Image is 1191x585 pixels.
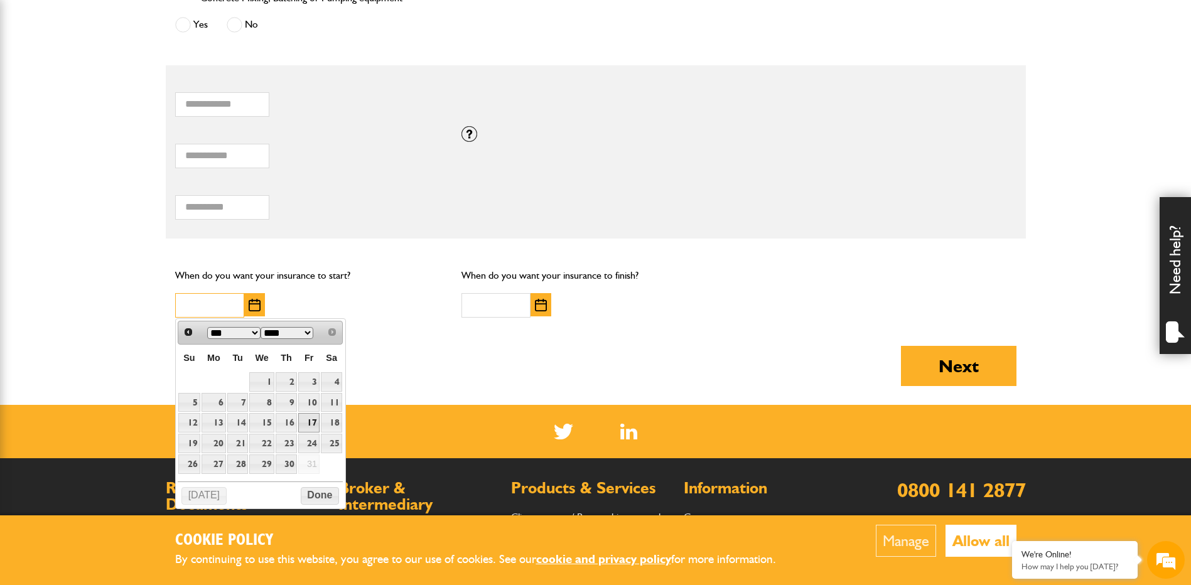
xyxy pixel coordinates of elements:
[298,434,320,453] a: 24
[227,434,249,453] a: 21
[206,6,236,36] div: Minimize live chat window
[202,434,226,453] a: 20
[338,480,498,512] h2: Broker & Intermediary
[620,424,637,439] img: Linked In
[301,487,339,505] button: Done
[16,153,229,181] input: Enter your email address
[535,299,547,311] img: Choose date
[183,353,195,363] span: Sunday
[181,487,227,505] button: [DATE]
[536,552,671,566] a: cookie and privacy policy
[620,424,637,439] a: LinkedIn
[1021,562,1128,571] p: How may I help you today?
[175,550,797,569] p: By continuing to use this website, you agree to our use of cookies. See our for more information.
[1021,549,1128,560] div: We're Online!
[207,353,220,363] span: Monday
[321,372,342,392] a: 4
[249,413,274,432] a: 15
[321,393,342,412] a: 11
[249,299,261,311] img: Choose date
[180,323,198,341] a: Prev
[1160,197,1191,354] div: Need help?
[178,454,200,474] a: 26
[684,480,844,496] h2: Information
[232,353,243,363] span: Tuesday
[298,393,320,412] a: 10
[276,434,297,453] a: 23
[298,372,320,392] a: 3
[276,454,297,474] a: 30
[281,353,292,363] span: Thursday
[946,525,1016,557] button: Allow all
[227,413,249,432] a: 14
[901,346,1016,386] button: Next
[684,511,728,523] a: Contact us
[175,531,797,550] h2: Cookie Policy
[175,267,443,284] p: When do you want your insurance to start?
[202,454,226,474] a: 27
[256,353,269,363] span: Wednesday
[276,413,297,432] a: 16
[175,17,208,33] label: Yes
[876,525,936,557] button: Manage
[65,70,211,87] div: Chat with us now
[171,387,228,404] em: Start Chat
[276,393,297,412] a: 9
[202,393,226,412] a: 6
[461,267,730,284] p: When do you want your insurance to finish?
[304,353,313,363] span: Friday
[298,413,320,432] a: 17
[227,454,249,474] a: 28
[16,116,229,144] input: Enter your last name
[249,372,274,392] a: 1
[249,454,274,474] a: 29
[178,393,200,412] a: 5
[227,17,258,33] label: No
[511,511,664,523] a: Client support / Partnership approach
[554,424,573,439] img: Twitter
[326,353,337,363] span: Saturday
[178,434,200,453] a: 19
[321,413,342,432] a: 18
[202,413,226,432] a: 13
[511,480,671,496] h2: Products & Services
[321,434,342,453] a: 25
[249,393,274,412] a: 8
[16,190,229,218] input: Enter your phone number
[166,480,326,512] h2: Regulations & Documents
[16,227,229,376] textarea: Type your message and hit 'Enter'
[183,327,193,337] span: Prev
[897,478,1026,502] a: 0800 141 2877
[178,413,200,432] a: 12
[227,393,249,412] a: 7
[249,434,274,453] a: 22
[276,372,297,392] a: 2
